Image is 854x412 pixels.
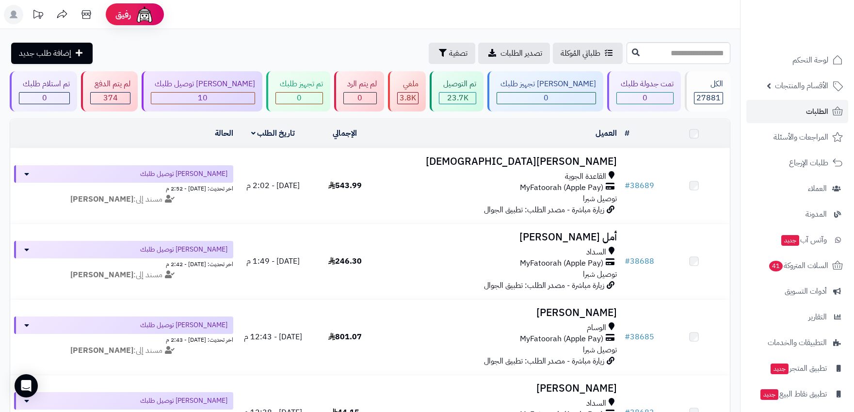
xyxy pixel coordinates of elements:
[115,9,131,20] span: رفيق
[625,255,630,267] span: #
[808,182,827,195] span: العملاء
[151,93,255,104] div: 10
[14,258,233,269] div: اخر تحديث: [DATE] - 2:42 م
[746,357,848,380] a: تطبيق المتجرجديد
[140,245,227,254] span: [PERSON_NAME] توصيل طلبك
[625,331,630,343] span: #
[385,383,616,394] h3: [PERSON_NAME]
[449,48,467,59] span: تصفية
[485,71,605,111] a: [PERSON_NAME] تجهيز طلبك 0
[746,382,848,406] a: تطبيق نقاط البيعجديد
[643,92,647,104] span: 0
[429,43,475,64] button: تصفية
[500,48,542,59] span: تصدير الطلبات
[328,180,362,191] span: 543.99
[746,151,848,174] a: طلبات الإرجاع
[806,207,827,221] span: المدونة
[11,43,93,64] a: إضافة طلب جديد
[397,79,419,90] div: ملغي
[771,364,789,374] span: جديد
[400,92,416,104] span: 3.8K
[759,387,827,401] span: تطبيق نقاط البيع
[15,374,38,397] div: Open Intercom Messenger
[497,79,596,90] div: [PERSON_NAME] تجهيز طلبك
[19,93,69,104] div: 0
[625,127,629,139] a: #
[478,43,550,64] a: تصدير الطلبات
[520,182,603,193] span: MyFatoorah (Apple Pay)
[385,156,616,167] h3: [PERSON_NAME][DEMOGRAPHIC_DATA]
[198,92,208,104] span: 10
[780,233,827,247] span: وآتس آب
[587,322,606,333] span: الوسام
[792,53,828,67] span: لوحة التحكم
[586,247,606,258] span: السداد
[768,259,828,272] span: السلات المتروكة
[70,193,133,205] strong: [PERSON_NAME]
[439,93,475,104] div: 23650
[746,228,848,252] a: وآتس آبجديد
[14,183,233,193] div: اخر تحديث: [DATE] - 2:52 م
[617,93,673,104] div: 0
[806,105,828,118] span: الطلبات
[19,79,70,90] div: تم استلام طلبك
[696,92,721,104] span: 27881
[781,235,799,246] span: جديد
[385,307,616,318] h3: [PERSON_NAME]
[746,280,848,303] a: أدوات التسويق
[140,396,227,406] span: [PERSON_NAME] توصيل طلبك
[625,180,654,191] a: #38689
[520,333,603,345] span: MyFatoorah (Apple Pay)
[625,180,630,191] span: #
[70,345,133,356] strong: [PERSON_NAME]
[7,269,241,281] div: مسند إلى:
[553,43,623,64] a: طلباتي المُوكلة
[398,93,418,104] div: 3847
[770,362,827,375] span: تطبيق المتجر
[625,255,654,267] a: #38688
[19,48,71,59] span: إضافة طلب جديد
[596,127,617,139] a: العميل
[251,127,295,139] a: تاريخ الطلب
[746,100,848,123] a: الطلبات
[26,5,50,27] a: تحديثات المنصة
[775,79,828,93] span: الأقسام والمنتجات
[561,48,600,59] span: طلباتي المُوكلة
[808,310,827,324] span: التقارير
[565,171,606,182] span: القاعدة الجوية
[42,92,47,104] span: 0
[583,193,617,205] span: توصيل شبرا
[625,331,654,343] a: #38685
[773,130,828,144] span: المراجعات والأسئلة
[484,204,604,216] span: زيارة مباشرة - مصدر الطلب: تطبيق الجوال
[586,398,606,409] span: السداد
[70,269,133,281] strong: [PERSON_NAME]
[484,355,604,367] span: زيارة مباشرة - مصدر الطلب: تطبيق الجوال
[91,93,129,104] div: 374
[760,389,778,400] span: جديد
[616,79,673,90] div: تمت جدولة طلبك
[8,71,79,111] a: تم استلام طلبك 0
[788,25,845,45] img: logo-2.png
[497,93,596,104] div: 0
[484,280,604,291] span: زيارة مباشرة - مصدر الطلب: تطبيق الجوال
[386,71,428,111] a: ملغي 3.8K
[264,71,332,111] a: تم تجهيز طلبك 0
[246,255,300,267] span: [DATE] - 1:49 م
[135,5,154,24] img: ai-face.png
[789,156,828,170] span: طلبات الإرجاع
[385,232,616,243] h3: أمل [PERSON_NAME]
[332,71,386,111] a: لم يتم الرد 0
[140,320,227,330] span: [PERSON_NAME] توصيل طلبك
[544,92,548,104] span: 0
[7,345,241,356] div: مسند إلى:
[683,71,732,111] a: الكل27881
[746,126,848,149] a: المراجعات والأسئلة
[343,79,377,90] div: لم يتم الرد
[246,180,300,191] span: [DATE] - 2:02 م
[140,169,227,179] span: [PERSON_NAME] توصيل طلبك
[297,92,302,104] span: 0
[447,92,468,104] span: 23.7K
[746,254,848,277] a: السلات المتروكة41
[328,331,362,343] span: 801.07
